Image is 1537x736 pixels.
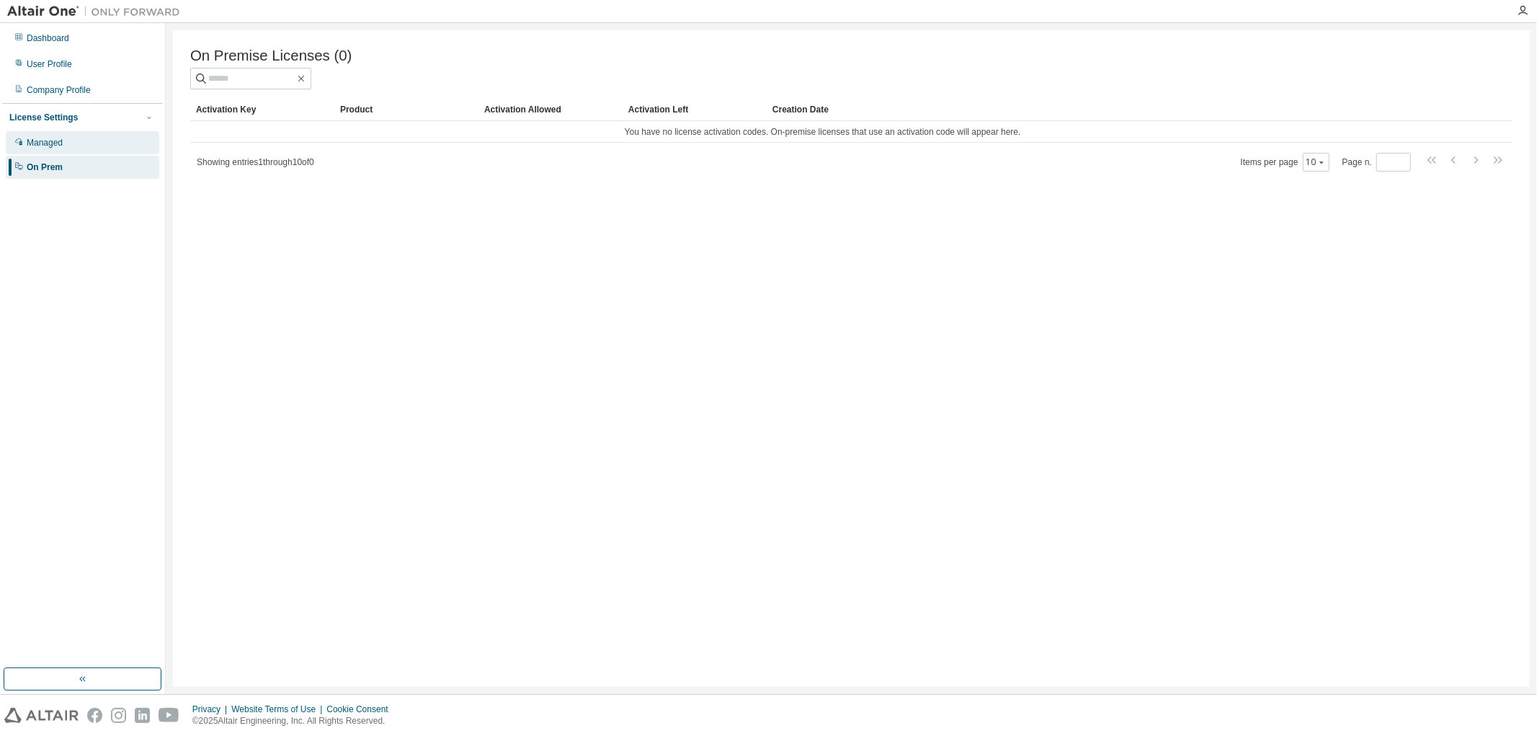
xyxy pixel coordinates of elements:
[7,4,187,19] img: Altair One
[27,161,63,173] div: On Prem
[340,98,473,121] div: Product
[196,98,329,121] div: Activation Key
[231,704,326,715] div: Website Terms of Use
[111,708,126,723] img: instagram.svg
[27,137,63,148] div: Managed
[190,48,352,64] span: On Premise Licenses (0)
[192,704,231,715] div: Privacy
[4,708,79,723] img: altair_logo.svg
[27,58,72,70] div: User Profile
[159,708,179,723] img: youtube.svg
[190,121,1455,143] td: You have no license activation codes. On-premise licenses that use an activation code will appear...
[197,157,314,167] span: Showing entries 1 through 10 of 0
[772,98,1449,121] div: Creation Date
[9,112,78,123] div: License Settings
[1306,156,1326,168] button: 10
[484,98,617,121] div: Activation Allowed
[27,84,91,96] div: Company Profile
[1241,153,1329,172] span: Items per page
[326,704,396,715] div: Cookie Consent
[1342,153,1411,172] span: Page n.
[27,32,69,44] div: Dashboard
[135,708,150,723] img: linkedin.svg
[628,98,761,121] div: Activation Left
[192,715,397,727] p: © 2025 Altair Engineering, Inc. All Rights Reserved.
[87,708,102,723] img: facebook.svg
